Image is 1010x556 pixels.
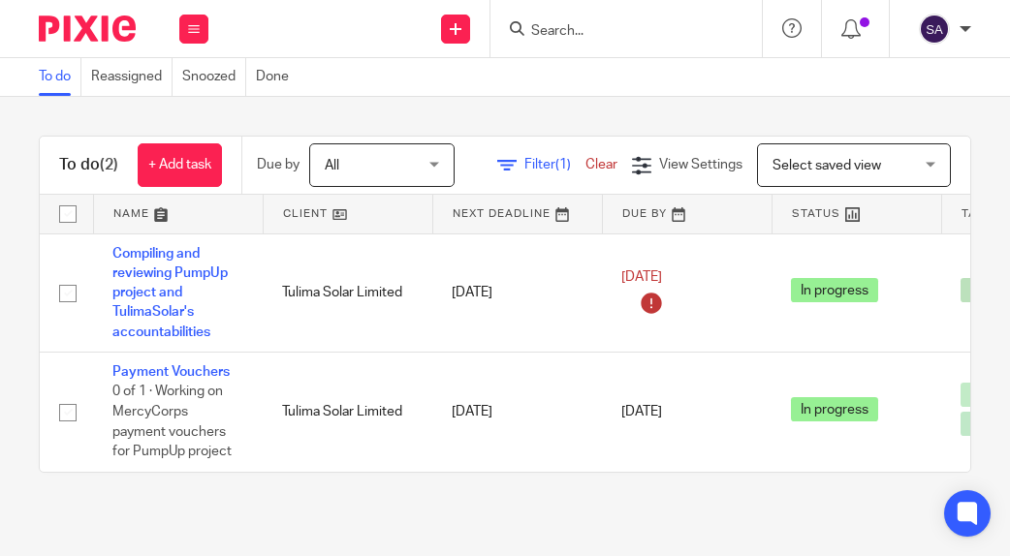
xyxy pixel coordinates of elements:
span: Select saved view [773,159,881,172]
span: Filter [524,158,585,171]
td: Tulima Solar Limited [263,353,432,472]
a: Snoozed [182,58,246,96]
span: View Settings [659,158,742,171]
a: Clear [585,158,617,171]
input: Search [529,23,704,41]
span: Q4 [961,412,998,436]
td: [DATE] [432,233,602,353]
td: Tulima Solar Limited [263,233,432,353]
span: In progress [791,397,878,421]
span: [DATE] [621,405,662,418]
p: Due by [257,155,300,174]
span: (1) [555,158,571,171]
span: 0 of 1 · Working on MercyCorps payment vouchers for PumpUp project [112,386,232,459]
span: (2) [100,157,118,172]
a: Payment Vouchers [112,365,230,379]
a: + Add task [138,143,222,187]
h1: To do [59,155,118,175]
span: All [325,159,339,172]
img: svg%3E [919,14,950,45]
a: Compiling and reviewing PumpUp project and TulimaSolar's accountabilities [112,247,228,339]
a: To do [39,58,81,96]
a: Reassigned [91,58,173,96]
td: [DATE] [432,353,602,472]
span: [DATE] [621,270,662,284]
span: In progress [791,278,878,302]
img: Pixie [39,15,136,42]
span: Q2 [961,278,998,302]
span: Tags [962,208,994,219]
a: Done [256,58,299,96]
span: Q1 [961,383,998,407]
